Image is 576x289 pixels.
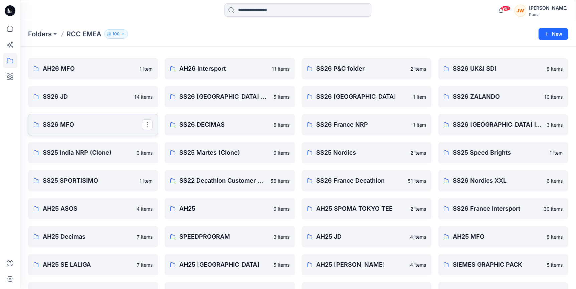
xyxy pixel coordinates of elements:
p: 2 items [410,65,426,72]
p: SS26 P&C folder [316,64,406,73]
p: 4 items [410,261,426,268]
span: 99+ [501,6,511,11]
a: SS25 Martes (Clone)0 items [165,142,295,163]
a: SS26 MFO [28,114,158,135]
p: AH25 JD [316,232,406,241]
a: SS26 JD14 items [28,86,158,107]
p: SS26 DECIMAS [179,120,269,129]
a: SS26 [GEOGRAPHIC_DATA]1 item [302,86,431,107]
p: 5 items [273,261,290,268]
p: AH25 ASOS [43,204,133,213]
p: 3 items [547,121,563,128]
p: SS26 UK&I SDI [453,64,543,73]
a: SIEMES GRAPHIC PACK5 items [438,254,568,275]
p: SPEEDPROGRAM [179,232,269,241]
p: AH25 MFO [453,232,543,241]
p: SIEMES GRAPHIC PACK [453,260,543,269]
a: AH25 [GEOGRAPHIC_DATA]5 items [165,254,295,275]
a: SS25 India NRP (Clone)0 items [28,142,158,163]
a: SS26 Nordics XXL6 items [438,170,568,191]
p: 8 items [547,233,563,240]
a: SS26 [GEOGRAPHIC_DATA] Cisalfa5 items [165,86,295,107]
a: AH25 [PERSON_NAME]4 items [302,254,431,275]
p: 6 items [273,121,290,128]
p: SS26 France Decathlon [316,176,404,185]
a: Folders [28,29,52,39]
p: AH25 SE LALIGA [43,260,133,269]
p: SS26 MFO [43,120,142,129]
p: SS26 JD [43,92,130,101]
p: 1 item [413,121,426,128]
a: SS26 France Decathlon51 items [302,170,431,191]
p: AH25 [179,204,269,213]
a: AH25 SPOMA TOKYO TEE2 items [302,198,431,219]
a: AH25 JD4 items [302,226,431,247]
p: 0 items [273,149,290,156]
p: 2 items [410,149,426,156]
a: SS25 Speed Brights1 item [438,142,568,163]
p: 10 items [544,93,563,100]
p: SS26 [GEOGRAPHIC_DATA] [316,92,409,101]
p: SS26 ZALANDO [453,92,540,101]
a: SS26 France Intersport30 items [438,198,568,219]
p: 4 items [410,233,426,240]
a: SS26 France NRP1 item [302,114,431,135]
p: 7 items [137,233,153,240]
p: 1 item [413,93,426,100]
p: 2 items [410,205,426,212]
p: SS26 [GEOGRAPHIC_DATA] ISRG [453,120,543,129]
a: SS22 Decathlon Customer sample56 items [165,170,295,191]
a: SS26 P&C folder2 items [302,58,431,79]
div: [PERSON_NAME] [529,4,568,12]
p: AH26 MFO [43,64,136,73]
p: 4 items [137,205,153,212]
p: 6 items [547,177,563,184]
p: AH26 Intersport [179,64,267,73]
p: SS25 Nordics [316,148,406,157]
p: AH25 SPOMA TOKYO TEE [316,204,406,213]
p: 3 items [273,233,290,240]
a: SS26 [GEOGRAPHIC_DATA] ISRG3 items [438,114,568,135]
a: SPEEDPROGRAM3 items [165,226,295,247]
p: SS25 India NRP (Clone) [43,148,133,157]
p: AH25 [PERSON_NAME] [316,260,406,269]
a: SS26 DECIMAS6 items [165,114,295,135]
p: SS22 Decathlon Customer sample [179,176,266,185]
div: JW [514,5,526,17]
a: SS25 SPORTISIMO1 item [28,170,158,191]
p: 1 item [140,65,153,72]
p: 5 items [273,93,290,100]
p: 0 items [137,149,153,156]
p: 30 items [544,205,563,212]
p: SS26 France NRP [316,120,409,129]
a: SS26 ZALANDO10 items [438,86,568,107]
p: 100 [113,30,120,38]
a: AH250 items [165,198,295,219]
p: SS26 Nordics XXL [453,176,543,185]
p: 0 items [273,205,290,212]
p: SS25 Speed Brights [453,148,546,157]
a: SS26 UK&I SDI8 items [438,58,568,79]
a: AH26 MFO1 item [28,58,158,79]
p: 14 items [134,93,153,100]
a: AH25 ASOS4 items [28,198,158,219]
p: 7 items [137,261,153,268]
p: SS25 SPORTISIMO [43,176,136,185]
p: RCC EMEA [66,29,102,39]
div: Puma [529,12,568,17]
p: SS26 France Intersport [453,204,540,213]
p: 1 item [550,149,563,156]
a: AH26 Intersport11 items [165,58,295,79]
button: 100 [104,29,128,39]
a: AH25 SE LALIGA7 items [28,254,158,275]
p: 8 items [547,65,563,72]
a: AH25 MFO8 items [438,226,568,247]
p: 1 item [140,177,153,184]
a: SS25 Nordics2 items [302,142,431,163]
button: New [538,28,568,40]
p: 56 items [270,177,290,184]
p: 51 items [408,177,426,184]
p: AH25 Decimas [43,232,133,241]
p: SS26 [GEOGRAPHIC_DATA] Cisalfa [179,92,269,101]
